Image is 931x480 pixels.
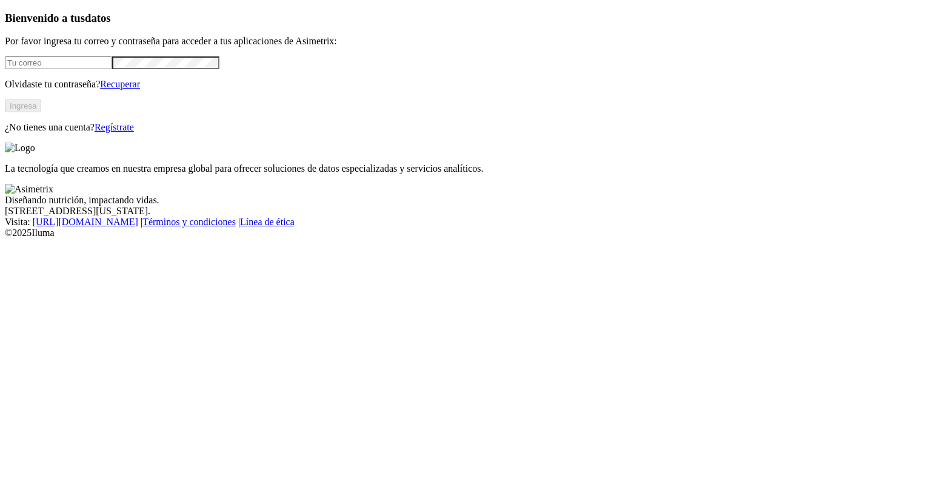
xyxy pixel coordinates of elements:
h3: Bienvenido a tus [5,12,926,25]
div: [STREET_ADDRESS][US_STATE]. [5,206,926,217]
span: datos [85,12,111,24]
a: Términos y condiciones [142,217,236,227]
div: © 2025 Iluma [5,228,926,238]
p: La tecnología que creamos en nuestra empresa global para ofrecer soluciones de datos especializad... [5,163,926,174]
p: Olvidaste tu contraseña? [5,79,926,90]
img: Logo [5,143,35,154]
img: Asimetrix [5,184,53,195]
input: Tu correo [5,56,112,69]
p: ¿No tienes una cuenta? [5,122,926,133]
a: [URL][DOMAIN_NAME] [33,217,138,227]
button: Ingresa [5,100,41,112]
a: Regístrate [95,122,134,132]
div: Visita : | | [5,217,926,228]
div: Diseñando nutrición, impactando vidas. [5,195,926,206]
a: Recuperar [100,79,140,89]
p: Por favor ingresa tu correo y contraseña para acceder a tus aplicaciones de Asimetrix: [5,36,926,47]
a: Línea de ética [240,217,295,227]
